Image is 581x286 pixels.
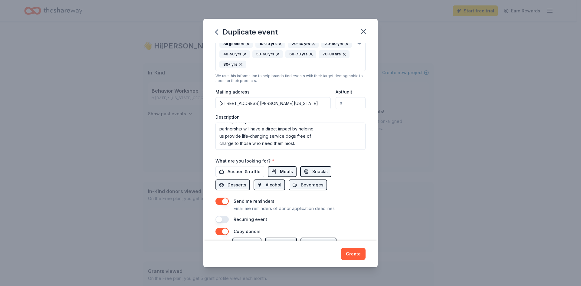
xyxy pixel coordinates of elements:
[228,168,261,175] span: Auction & raffle
[319,50,350,58] div: 70-80 yrs
[219,40,253,48] div: All genders
[336,97,366,109] input: #
[300,166,331,177] button: Snacks
[215,74,366,83] div: We use this information to help brands find events with their target demographic to sponsor their...
[215,37,366,71] button: All genders10-20 yrs20-30 yrs30-40 yrs40-50 yrs50-60 yrs60-70 yrs70-80 yrs80+ yrs
[266,181,281,189] span: Alcohol
[215,179,250,190] button: Desserts
[215,27,278,37] div: Duplicate event
[234,217,267,222] label: Recurring event
[215,97,331,109] input: Enter a US address
[228,181,246,189] span: Desserts
[313,239,333,247] span: Approved
[219,50,250,58] div: 40-50 yrs
[215,114,240,120] label: Description
[288,40,319,48] div: 20-30 yrs
[336,89,352,95] label: Apt/unit
[268,166,297,177] button: Meals
[265,238,297,248] button: Applied
[301,181,323,189] span: Beverages
[300,238,336,248] button: Approved
[277,239,293,247] span: Applied
[252,50,283,58] div: 50-60 yrs
[254,179,285,190] button: Alcohol
[341,248,366,260] button: Create
[321,40,352,48] div: 30-40 yrs
[215,123,366,150] textarea: [DATE][DATE] hundreds of passionate community members will gather to celebrate the human-animal b...
[312,168,328,175] span: Snacks
[215,89,250,95] label: Mailing address
[215,166,264,177] button: Auction & raffle
[219,61,246,68] div: 80+ yrs
[215,158,274,164] label: What are you looking for?
[285,50,316,58] div: 60-70 yrs
[280,168,293,175] span: Meals
[234,229,261,234] label: Copy donors
[234,205,335,212] p: Email me reminders of donor application deadlines
[255,40,285,48] div: 10-20 yrs
[232,238,261,248] button: Saved
[245,239,258,247] span: Saved
[289,179,327,190] button: Beverages
[234,199,274,204] label: Send me reminders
